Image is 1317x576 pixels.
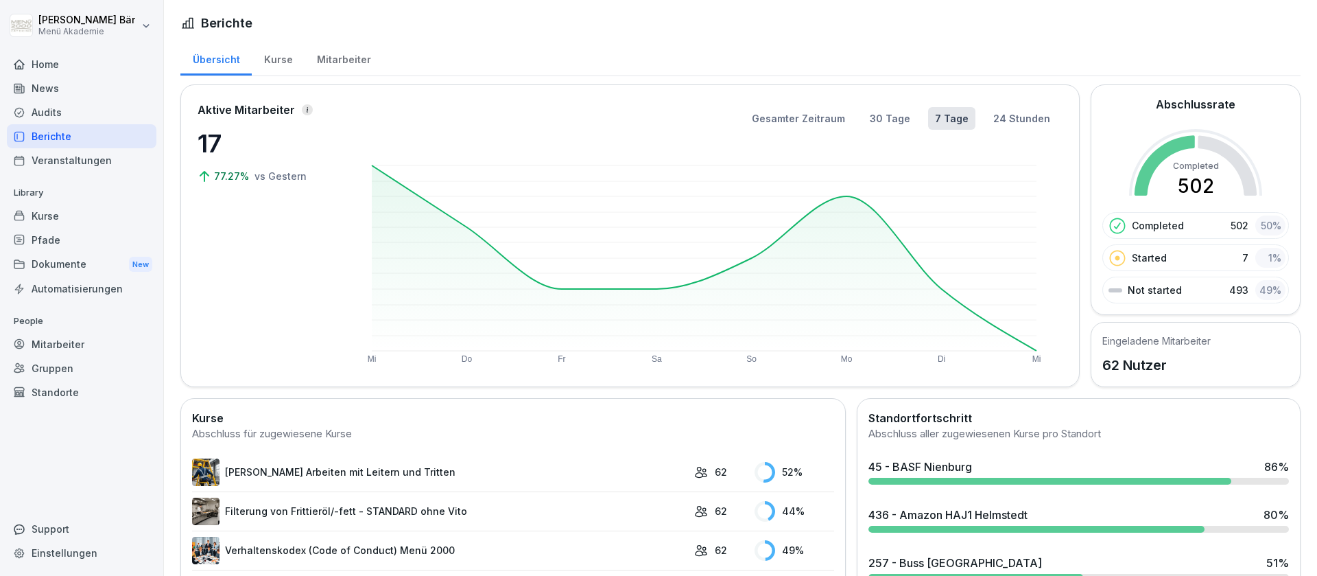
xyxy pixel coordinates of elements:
[868,426,1289,442] div: Abschluss aller zugewiesenen Kurse pro Standort
[715,465,727,479] p: 62
[745,107,852,130] button: Gesamter Zeitraum
[192,459,219,486] img: v7bxruicv7vvt4ltkcopmkzf.png
[192,459,687,486] a: [PERSON_NAME] Arbeiten mit Leitern und Tritten
[7,100,156,124] a: Audits
[1263,507,1289,523] div: 80 %
[180,41,252,76] a: Übersicht
[7,182,156,204] p: Library
[1242,251,1248,265] p: 7
[1132,251,1167,265] p: Started
[863,107,917,130] button: 30 Tage
[868,459,972,475] div: 45 - BASF Nienburg
[7,310,156,332] p: People
[7,277,156,301] a: Automatisierungen
[192,410,834,426] h2: Kurse
[868,507,1028,523] div: 436 - Amazon HAJ1 Helmstedt
[7,252,156,277] div: Dokumente
[1266,555,1289,571] div: 51 %
[841,354,853,364] text: Mo
[938,354,945,364] text: Di
[755,540,834,561] div: 49 %
[7,204,156,228] a: Kurse
[558,354,565,364] text: Fr
[1229,283,1248,297] p: 493
[1156,96,1235,113] h2: Abschlussrate
[1128,283,1182,297] p: Not started
[252,41,305,76] a: Kurse
[755,501,834,522] div: 44 %
[863,453,1294,490] a: 45 - BASF Nienburg86%
[462,354,473,364] text: Do
[214,169,252,183] p: 77.27%
[1102,334,1211,348] h5: Eingeladene Mitarbeiter
[198,102,295,118] p: Aktive Mitarbeiter
[986,107,1057,130] button: 24 Stunden
[7,52,156,76] a: Home
[7,332,156,356] a: Mitarbeiter
[1102,355,1211,376] p: 62 Nutzer
[1264,459,1289,475] div: 86 %
[305,41,383,76] a: Mitarbeiter
[192,498,687,525] a: Filterung von Frittieröl/-fett - STANDARD ohne Vito
[192,537,219,564] img: hh3kvobgi93e94d22i1c6810.png
[7,124,156,148] a: Berichte
[7,517,156,541] div: Support
[1231,218,1248,233] p: 502
[38,14,135,26] p: [PERSON_NAME] Bär
[928,107,975,130] button: 7 Tage
[192,537,687,564] a: Verhaltenskodex (Code of Conduct) Menü 2000
[7,252,156,277] a: DokumenteNew
[7,228,156,252] a: Pfade
[1132,218,1184,233] p: Completed
[201,14,252,32] h1: Berichte
[7,148,156,172] a: Veranstaltungen
[1255,280,1285,300] div: 49 %
[38,27,135,36] p: Menü Akademie
[7,76,156,100] a: News
[715,504,727,518] p: 62
[192,498,219,525] img: lnrteyew03wyeg2dvomajll7.png
[755,462,834,483] div: 52 %
[198,125,335,162] p: 17
[129,257,152,273] div: New
[863,501,1294,538] a: 436 - Amazon HAJ1 Helmstedt80%
[7,380,156,404] a: Standorte
[1032,354,1041,364] text: Mi
[652,354,662,364] text: Sa
[7,541,156,565] a: Einstellungen
[715,543,727,557] p: 62
[868,555,1042,571] div: 257 - Buss [GEOGRAPHIC_DATA]
[368,354,377,364] text: Mi
[868,410,1289,426] h2: Standortfortschritt
[746,354,757,364] text: So
[192,426,834,442] div: Abschluss für zugewiesene Kurse
[7,356,156,380] a: Gruppen
[1255,216,1285,235] div: 50 %
[254,169,307,183] p: vs Gestern
[1255,248,1285,268] div: 1 %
